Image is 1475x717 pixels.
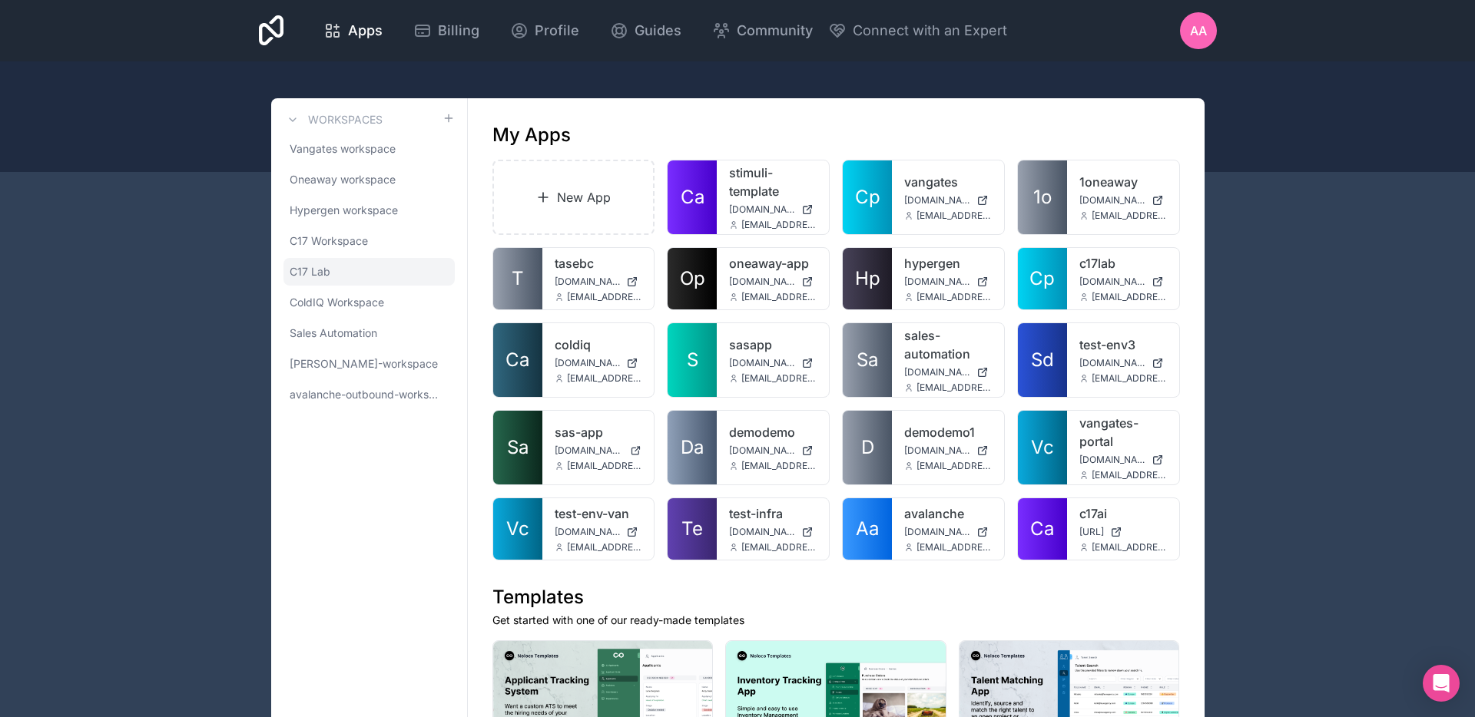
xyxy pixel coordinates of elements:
[290,203,398,218] span: Hypergen workspace
[916,291,992,303] span: [EMAIL_ADDRESS][DOMAIN_NAME]
[348,20,383,41] span: Apps
[668,411,717,484] a: Da
[308,112,383,127] h3: Workspaces
[729,526,795,538] span: [DOMAIN_NAME]
[856,517,879,541] span: Aa
[681,517,703,541] span: Te
[843,411,892,484] a: D
[916,541,992,553] span: [EMAIL_ADDRESS][DOMAIN_NAME]
[843,498,892,560] a: Aa
[290,233,368,249] span: C17 Workspace
[493,411,542,484] a: Sa
[438,20,479,41] span: Billing
[283,227,455,255] a: C17 Workspace
[729,423,817,441] a: demodemo
[555,254,642,273] a: tasebc
[916,382,992,394] span: [EMAIL_ADDRESS][DOMAIN_NAME]
[729,203,817,216] a: [DOMAIN_NAME]
[567,291,642,303] span: [EMAIL_ADDRESS][DOMAIN_NAME]
[493,323,542,397] a: Ca
[1018,411,1067,484] a: Vc
[1079,526,1167,538] a: [URL]
[555,357,642,369] a: [DOMAIN_NAME]
[904,444,970,457] span: [DOMAIN_NAME]
[668,498,717,560] a: Te
[828,20,1007,41] button: Connect with an Expert
[729,276,795,288] span: [DOMAIN_NAME]
[1079,526,1104,538] span: [URL]
[729,444,817,457] a: [DOMAIN_NAME]
[729,164,817,200] a: stimuli-template
[283,258,455,286] a: C17 Lab
[916,210,992,222] span: [EMAIL_ADDRESS][DOMAIN_NAME]
[401,14,492,48] a: Billing
[555,423,642,441] a: sas-app
[741,372,817,385] span: [EMAIL_ADDRESS][DOMAIN_NAME]
[1030,517,1054,541] span: Ca
[555,444,642,457] a: [DOMAIN_NAME]
[904,423,992,441] a: demodemo1
[635,20,681,41] span: Guides
[555,504,642,523] a: test-env-van
[681,435,704,460] span: Da
[729,444,795,457] span: [DOMAIN_NAME]
[904,504,992,523] a: avalanche
[741,460,817,472] span: [EMAIL_ADDRESS][DOMAIN_NAME]
[1018,323,1067,397] a: Sd
[668,323,717,397] a: S
[492,160,655,235] a: New App
[843,248,892,309] a: Hp
[567,460,642,472] span: [EMAIL_ADDRESS][DOMAIN_NAME]
[737,20,813,41] span: Community
[1079,357,1167,369] a: [DOMAIN_NAME]
[283,111,383,129] a: Workspaces
[1079,194,1167,207] a: [DOMAIN_NAME]
[555,276,642,288] a: [DOMAIN_NAME]
[1079,254,1167,273] a: c17lab
[555,335,642,354] a: coldiq
[1092,541,1167,553] span: [EMAIL_ADDRESS][DOMAIN_NAME]
[729,526,817,538] a: [DOMAIN_NAME]
[1079,276,1167,288] a: [DOMAIN_NAME]
[1079,504,1167,523] a: c17ai
[904,276,970,288] span: [DOMAIN_NAME]
[861,435,874,460] span: D
[1018,248,1067,309] a: Cp
[290,264,330,279] span: C17 Lab
[512,266,524,291] span: T
[681,185,704,210] span: Ca
[535,20,579,41] span: Profile
[1029,266,1055,291] span: Cp
[668,160,717,234] a: Ca
[904,254,992,273] a: hypergen
[283,350,455,378] a: [PERSON_NAME]-workspace
[729,504,817,523] a: test-infra
[904,366,970,378] span: [DOMAIN_NAME]
[567,541,642,553] span: [EMAIL_ADDRESS][DOMAIN_NAME]
[283,135,455,163] a: Vangates workspace
[687,348,698,372] span: S
[904,276,992,288] a: [DOMAIN_NAME]
[904,173,992,191] a: vangates
[283,381,455,408] a: avalanche-outbound-workspace
[493,248,542,309] a: T
[1079,194,1145,207] span: [DOMAIN_NAME]
[904,326,992,363] a: sales-automation
[904,526,970,538] span: [DOMAIN_NAME]
[506,517,529,541] span: Vc
[505,348,529,372] span: Ca
[1092,210,1167,222] span: [EMAIL_ADDRESS][DOMAIN_NAME]
[904,194,970,207] span: [DOMAIN_NAME]
[1079,454,1145,466] span: [DOMAIN_NAME]
[1031,348,1054,372] span: Sd
[668,248,717,309] a: Op
[1018,498,1067,560] a: Ca
[290,172,396,187] span: Oneaway workspace
[680,266,705,291] span: Op
[1018,160,1067,234] a: 1o
[916,460,992,472] span: [EMAIL_ADDRESS][DOMAIN_NAME]
[283,197,455,224] a: Hypergen workspace
[729,357,795,369] span: [DOMAIN_NAME]
[290,295,384,310] span: ColdIQ Workspace
[492,585,1180,610] h1: Templates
